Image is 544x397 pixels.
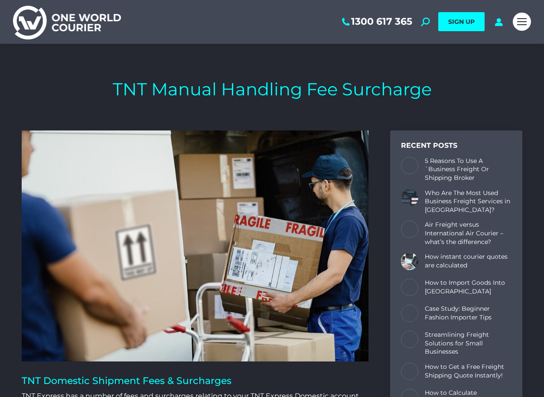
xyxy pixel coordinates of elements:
[425,279,511,296] a: How to Import Goods Into [GEOGRAPHIC_DATA]
[425,189,511,214] a: Who Are The Most Used Business Freight Services in [GEOGRAPHIC_DATA]?
[425,157,511,182] a: 5 Reasons To Use A `Business Freight Or Shipping Broker
[401,141,511,150] div: Recent Posts
[425,305,511,322] a: Case Study: Beginner Fashion Importer Tips
[401,157,418,174] a: Post image
[401,331,418,348] a: Post image
[22,130,368,362] img: manual handling fee men handling boxes fragile
[401,189,418,206] a: Post image
[438,12,485,31] a: SIGN UP
[513,13,531,31] a: Mobile menu icon
[22,375,368,387] h2: TNT Domestic Shipment Fees & Surcharges
[425,331,511,356] a: Streamlining Freight Solutions for Small Businesses
[113,78,432,100] h1: TNT Manual Handling Fee Surcharge
[448,18,475,26] span: SIGN UP
[425,253,511,270] a: How instant courier quotes are calculated
[425,363,511,380] a: How to Get a Free Freight Shipping Quote Instantly!
[401,221,418,238] a: Post image
[401,253,418,270] a: Post image
[401,305,418,322] a: Post image
[13,4,121,39] img: One World Courier
[340,16,412,27] a: 1300 617 365
[401,363,418,380] a: Post image
[401,279,418,296] a: Post image
[425,221,511,246] a: Air Freight versus International Air Courier – what’s the difference?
